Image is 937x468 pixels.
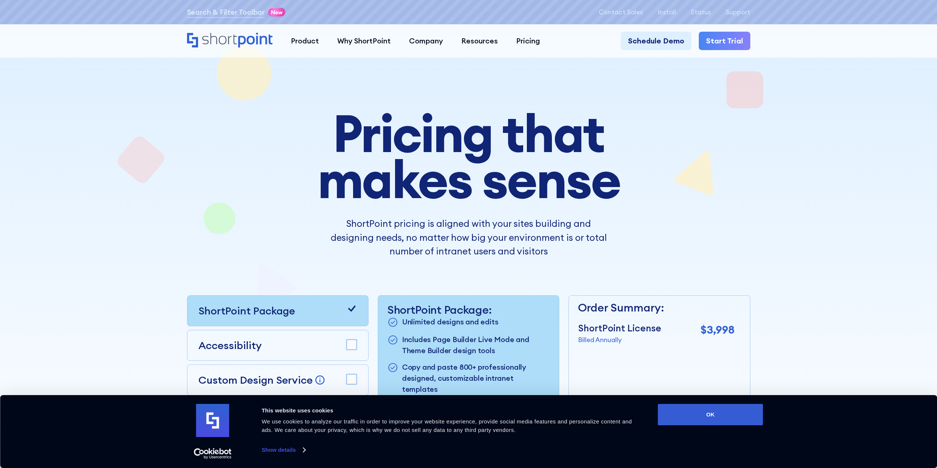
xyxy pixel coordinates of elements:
div: This website uses cookies [262,406,641,415]
a: Company [400,32,452,50]
a: Usercentrics Cookiebot - opens in a new window [180,448,245,459]
a: Schedule Demo [621,32,691,50]
a: Show details [262,444,305,455]
img: logo [196,404,229,437]
p: Accessibility [198,338,262,353]
h1: Pricing that makes sense [261,110,676,202]
div: Pricing [516,35,540,46]
a: Status [691,8,711,16]
a: Product [282,32,328,50]
a: Search & Filter Toolbar [187,7,265,18]
a: Contact Sales [599,8,643,16]
a: Home [187,33,273,49]
p: Copy and paste 800+ professionally designed, customizable intranet templates [402,362,550,395]
span: We use cookies to analyze our traffic in order to improve your website experience, provide social... [262,418,632,433]
p: Order Summary: [578,299,735,316]
a: Start Trial [699,32,750,50]
p: Billed Annually [578,335,661,345]
button: OK [658,404,763,425]
p: Custom Design Service [198,373,313,387]
a: Resources [452,32,507,50]
p: Includes Page Builder Live Mode and Theme Builder design tools [402,334,550,356]
p: $3,998 [701,321,735,338]
a: Install [658,8,676,16]
div: Product [291,35,319,46]
p: ShortPoint pricing is aligned with your sites building and designing needs, no matter how big you... [331,217,607,258]
a: Support [726,8,750,16]
div: Why ShortPoint [337,35,391,46]
div: Resources [461,35,498,46]
a: Why ShortPoint [328,32,400,50]
a: Pricing [507,32,549,50]
p: Unlimited designs and edits [402,316,499,328]
p: ShortPoint Package [198,303,295,319]
div: Company [409,35,443,46]
p: ShortPoint License [578,321,661,335]
p: ShortPoint Package: [387,303,550,316]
